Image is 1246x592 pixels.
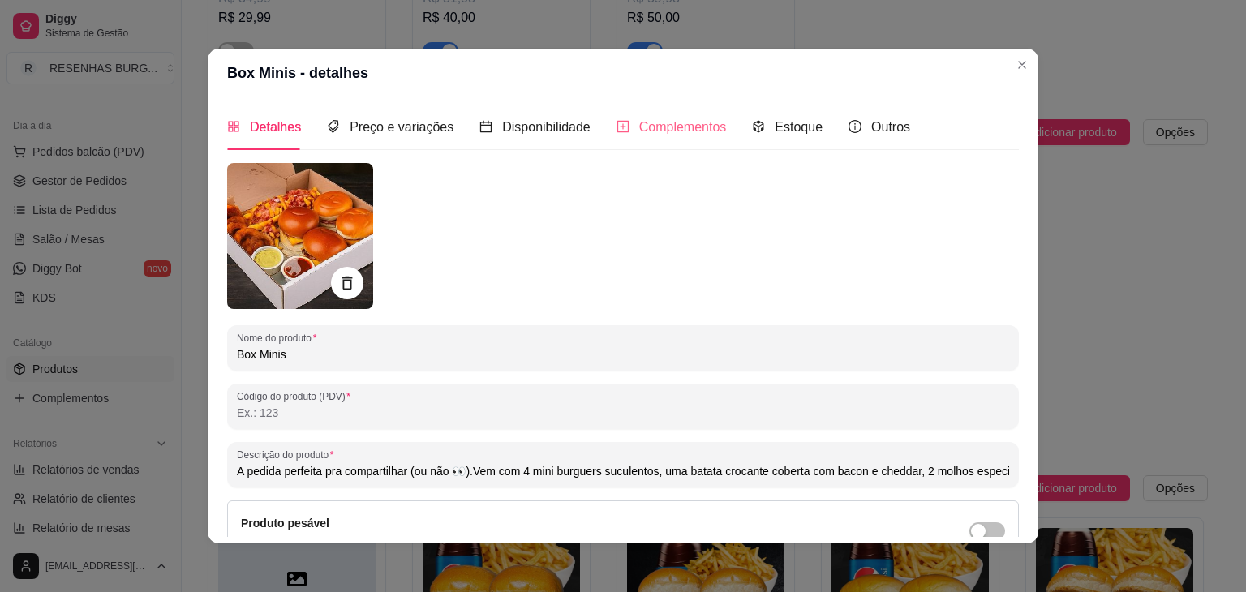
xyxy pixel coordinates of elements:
span: Outros [871,120,910,134]
img: produto [227,163,373,309]
span: Disponibilidade [502,120,591,134]
label: Código do produto (PDV) [237,389,356,403]
span: plus-square [617,120,629,133]
header: Box Minis - detalhes [208,49,1038,97]
button: Close [1009,52,1035,78]
span: Complementos [639,120,727,134]
label: Descrição do produto [237,448,339,461]
span: info-circle [849,120,861,133]
input: Nome do produto [237,346,1009,362]
label: Produto pesável [241,517,329,530]
input: Descrição do produto [237,463,1009,479]
span: appstore [227,120,240,133]
span: Estoque [775,120,823,134]
span: code-sandbox [752,120,765,133]
label: Nome do produto [237,331,322,345]
span: Preço e variações [350,120,453,134]
span: calendar [479,120,492,133]
p: Ao marcar essa opção o valor do produto será desconsiderado da forma unitária e começará a valer ... [241,535,740,548]
span: tags [327,120,340,133]
input: Código do produto (PDV) [237,405,1009,421]
span: Detalhes [250,120,301,134]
